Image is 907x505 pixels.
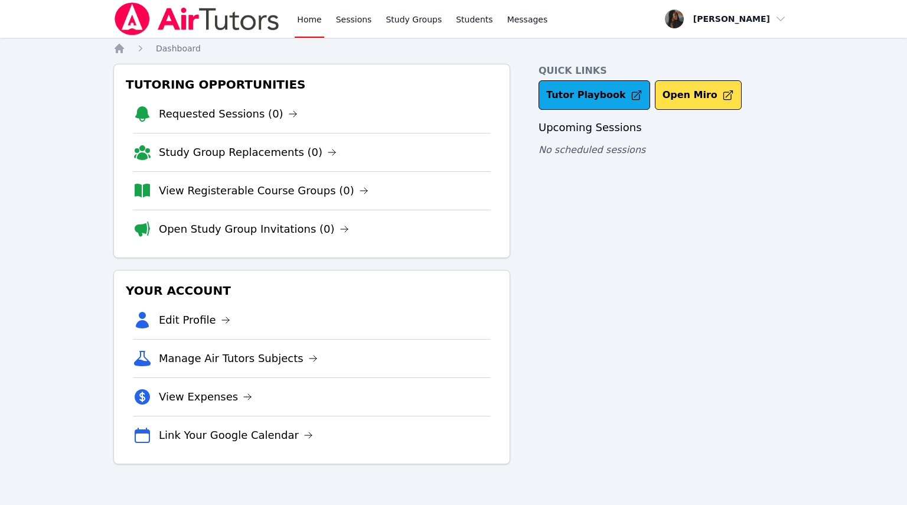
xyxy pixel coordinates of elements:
[159,106,298,122] a: Requested Sessions (0)
[113,43,794,54] nav: Breadcrumb
[159,350,318,367] a: Manage Air Tutors Subjects
[123,74,500,95] h3: Tutoring Opportunities
[159,427,313,444] a: Link Your Google Calendar
[113,2,280,35] img: Air Tutors
[655,80,742,110] button: Open Miro
[507,14,548,25] span: Messages
[159,221,349,237] a: Open Study Group Invitations (0)
[159,183,368,199] a: View Registerable Course Groups (0)
[539,64,794,78] h4: Quick Links
[539,144,645,155] span: No scheduled sessions
[159,144,337,161] a: Study Group Replacements (0)
[159,312,230,328] a: Edit Profile
[539,119,794,136] h3: Upcoming Sessions
[156,43,201,54] a: Dashboard
[159,389,252,405] a: View Expenses
[156,44,201,53] span: Dashboard
[539,80,650,110] a: Tutor Playbook
[123,280,500,301] h3: Your Account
